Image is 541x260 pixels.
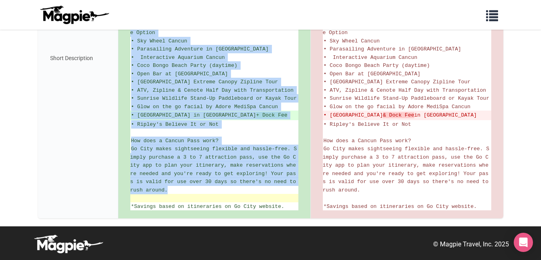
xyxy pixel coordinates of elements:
[324,204,477,210] span: *Savings based on itineraries on Go City website.
[324,104,471,110] span: • Glow on the go facial by Adore MediSpa Cancun
[130,146,299,193] span: Go City makes sightseeing flexible and hassle-free. Simply purchase a 3 to 7 attraction pass, use...
[324,87,486,93] span: • ATV, Zipline & Cenote Half Day with Transportation
[131,121,219,127] span: • Ripley's Believe It or Not
[131,95,297,101] span: • Sunrise Wildlife Stand-Up Paddleboard or Kayak Tour
[131,62,237,69] span: • Coco Bongo Beach Party (daytime)
[324,95,489,101] span: • Sunrise Wildlife Stand-Up Paddleboard or Kayak Tour
[324,111,490,119] del: • [GEOGRAPHIC_DATA] in [GEOGRAPHIC_DATA]
[32,234,104,254] img: logo-white-d94fa1abed81b67a048b3d0f0ab5b955.png
[323,146,492,193] span: Go City makes sightseeing flexible and hassle-free. Simply purchase a 3 to 7 attraction pass, use...
[131,204,284,210] span: *Savings based on itineraries on Go City website.
[131,71,228,77] span: • Open Bar at [GEOGRAPHIC_DATA]
[324,46,461,52] span: • Parasailing Adventure in [GEOGRAPHIC_DATA]
[433,239,509,250] p: © Magpie Travel, Inc. 2025
[131,138,219,144] span: How does a Cancun Pass work?
[324,121,411,127] span: • Ripley's Believe It or Not
[131,111,298,119] ins: • [GEOGRAPHIC_DATA] in [GEOGRAPHIC_DATA]
[514,233,533,252] div: Open Intercom Messenger
[324,38,380,44] span: • Sky Wheel Cancun
[131,38,187,44] span: • Sky Wheel Cancun
[383,112,414,118] strong: & Dock Fee
[256,112,288,118] strong: + Dock Fee
[38,5,110,24] img: logo-ab69f6fb50320c5b225c76a69d11143b.png
[131,54,225,60] span: • Interactive Aquarium Cancun
[131,46,269,52] span: • Parasailing Adventure in [GEOGRAPHIC_DATA]
[324,138,411,144] span: How does a Cancun Pass work?
[131,79,278,85] span: • [GEOGRAPHIC_DATA] Extreme Canopy Zipline Tour
[131,87,294,93] span: • ATV, Zipline & Cenote Half Day with Transportation
[324,71,421,77] span: • Open Bar at [GEOGRAPHIC_DATA]
[324,62,430,69] span: • Coco Bongo Beach Party (daytime)
[131,104,278,110] span: • Glow on the go facial by Adore MediSpa Cancun
[324,79,471,85] span: • [GEOGRAPHIC_DATA] Extreme Canopy Zipline Tour
[324,54,417,60] span: • Interactive Aquarium Cancun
